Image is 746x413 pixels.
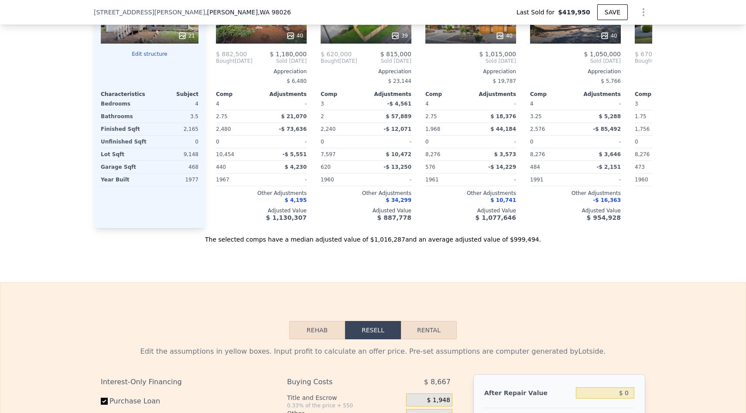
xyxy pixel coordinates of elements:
[321,207,411,214] div: Adjusted Value
[635,207,725,214] div: Adjusted Value
[635,51,666,58] span: $ 670,000
[496,31,513,40] div: 40
[101,393,198,409] label: Purchase Loan
[599,151,621,157] span: $ 3,646
[101,346,645,357] div: Edit the assumptions in yellow boxes. Input profit to calculate an offer price. Pre-set assumptio...
[281,113,307,119] span: $ 21,070
[530,110,574,123] div: 3.25
[216,51,247,58] span: $ 882,500
[471,91,516,98] div: Adjustments
[635,139,638,145] span: 0
[388,78,411,84] span: $ 23,144
[321,139,324,145] span: 0
[530,58,621,65] span: Sold [DATE]
[425,174,469,186] div: 1961
[368,174,411,186] div: -
[424,374,451,390] span: $ 8,667
[425,126,440,132] span: 1,968
[287,374,384,390] div: Buying Costs
[427,396,450,404] span: $ 1,948
[321,190,411,197] div: Other Adjustments
[530,190,621,197] div: Other Adjustments
[321,110,364,123] div: 2
[490,113,516,119] span: $ 18,376
[216,151,234,157] span: 10,454
[490,126,516,132] span: $ 44,184
[530,164,540,170] span: 484
[321,58,357,65] div: [DATE]
[601,78,621,84] span: $ 5,766
[101,136,148,148] div: Unfinished Sqft
[493,78,516,84] span: $ 19,787
[401,321,457,339] button: Rental
[101,174,148,186] div: Year Built
[530,207,621,214] div: Adjusted Value
[368,136,411,148] div: -
[345,321,401,339] button: Resell
[263,174,307,186] div: -
[530,174,574,186] div: 1991
[321,126,335,132] span: 2,240
[279,126,307,132] span: -$ 73,636
[597,4,628,20] button: SAVE
[286,31,303,40] div: 40
[216,101,219,107] span: 4
[253,58,307,65] span: Sold [DATE]
[151,148,198,160] div: 9,148
[321,68,411,75] div: Appreciation
[216,174,260,186] div: 1967
[205,8,291,17] span: , [PERSON_NAME]
[425,91,471,98] div: Comp
[261,91,307,98] div: Adjustments
[387,101,411,107] span: -$ 4,561
[383,164,411,170] span: -$ 13,250
[530,126,545,132] span: 2,576
[287,402,403,409] div: 0.33% of the price + 550
[94,8,205,17] span: [STREET_ADDRESS][PERSON_NAME]
[635,101,638,107] span: 3
[366,91,411,98] div: Adjustments
[425,190,516,197] div: Other Adjustments
[101,123,148,135] div: Finished Sqft
[216,91,261,98] div: Comp
[530,139,534,145] span: 0
[484,385,572,401] div: After Repair Value
[216,126,231,132] span: 2,480
[285,197,307,203] span: $ 4,195
[517,8,558,17] span: Last Sold for
[321,101,324,107] span: 3
[101,51,198,58] button: Edit structure
[151,123,198,135] div: 2,165
[94,228,652,244] div: The selected comps have a median adjusted value of $1,016,287 and an average adjusted value of $9...
[151,110,198,123] div: 3.5
[321,164,331,170] span: 620
[635,126,650,132] span: 1,756
[386,151,411,157] span: $ 10,472
[321,174,364,186] div: 1960
[635,164,645,170] span: 473
[216,58,235,65] span: Bought
[577,98,621,110] div: -
[391,31,408,40] div: 39
[383,126,411,132] span: -$ 12,071
[216,110,260,123] div: 2.75
[101,374,266,390] div: Interest-Only Financing
[216,68,307,75] div: Appreciation
[425,207,516,214] div: Adjusted Value
[530,68,621,75] div: Appreciation
[488,164,516,170] span: -$ 14,229
[263,136,307,148] div: -
[266,214,307,221] span: $ 1,130,307
[635,151,650,157] span: 8,276
[178,31,195,40] div: 21
[490,197,516,203] span: $ 10,741
[386,197,411,203] span: $ 34,299
[558,8,590,17] span: $419,950
[151,174,198,186] div: 1977
[380,51,411,58] span: $ 815,000
[287,393,403,402] div: Title and Escrow
[635,68,725,75] div: Appreciation
[101,148,148,160] div: Lot Sqft
[635,3,652,21] button: Show Options
[101,98,148,110] div: Bedrooms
